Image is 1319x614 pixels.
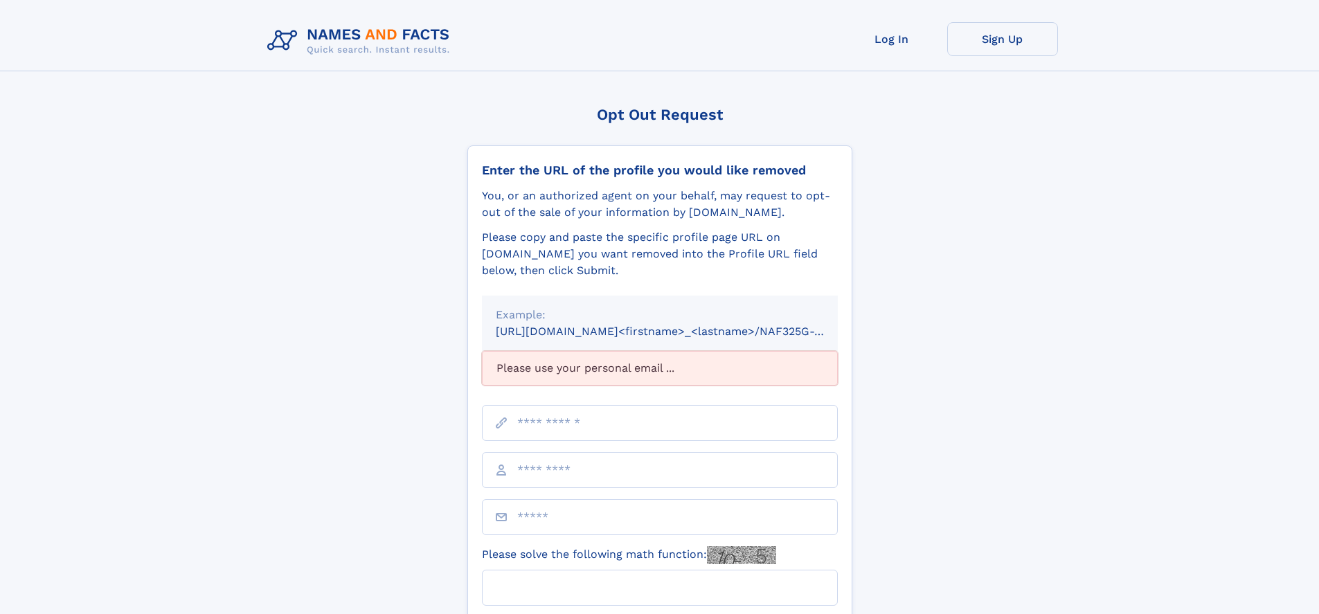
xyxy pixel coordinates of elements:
div: Please use your personal email ... [482,351,838,386]
div: Example: [496,307,824,323]
div: Enter the URL of the profile you would like removed [482,163,838,178]
a: Sign Up [947,22,1058,56]
div: You, or an authorized agent on your behalf, may request to opt-out of the sale of your informatio... [482,188,838,221]
img: Logo Names and Facts [262,22,461,60]
label: Please solve the following math function: [482,546,776,564]
small: [URL][DOMAIN_NAME]<firstname>_<lastname>/NAF325G-xxxxxxxx [496,325,864,338]
div: Opt Out Request [467,106,852,123]
a: Log In [836,22,947,56]
div: Please copy and paste the specific profile page URL on [DOMAIN_NAME] you want removed into the Pr... [482,229,838,279]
